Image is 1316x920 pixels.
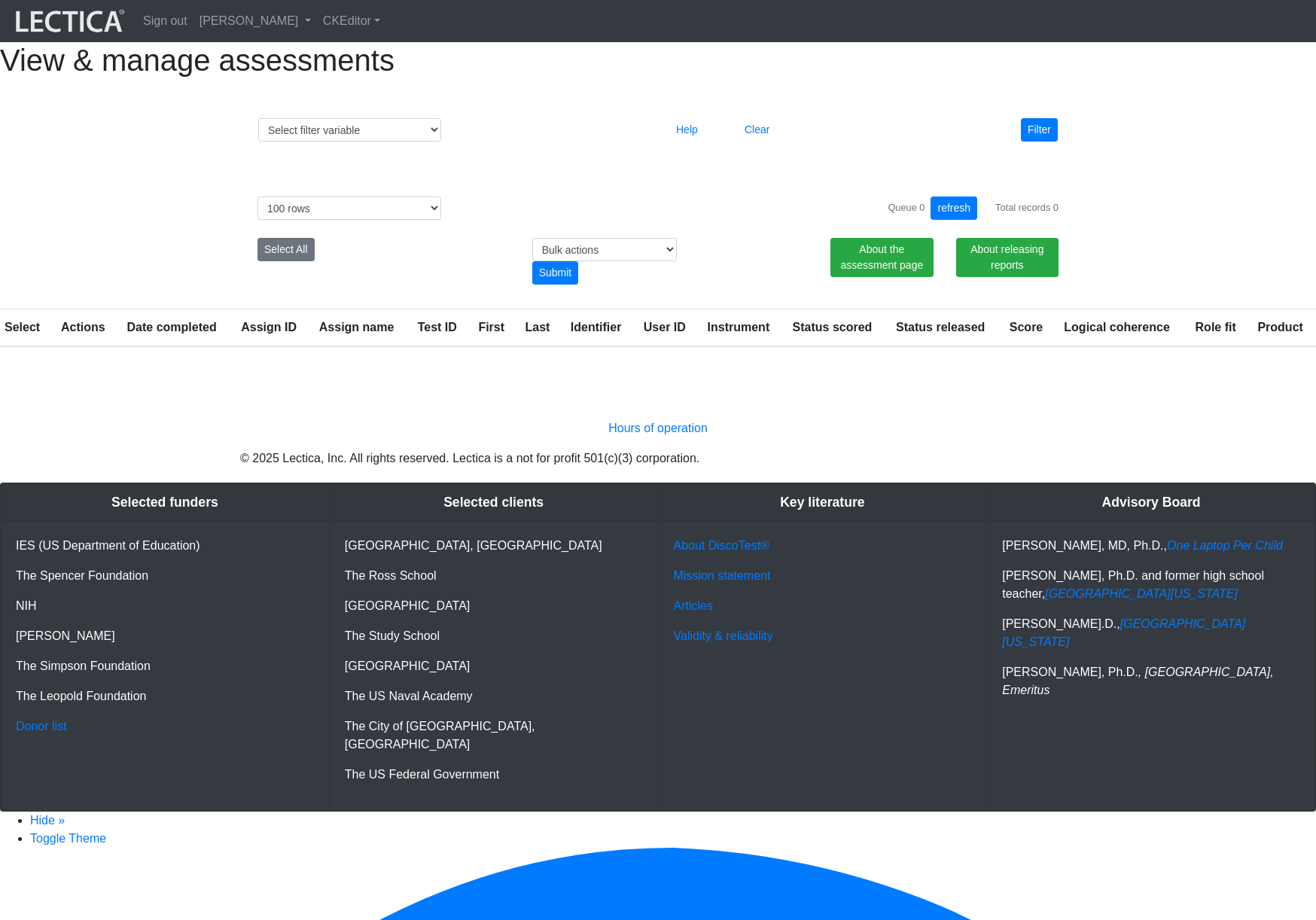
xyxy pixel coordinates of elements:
[1002,666,1273,696] em: , [GEOGRAPHIC_DATA], Emeritus
[345,597,643,615] p: [GEOGRAPHIC_DATA]
[1002,663,1300,699] p: [PERSON_NAME], Ph.D.
[1002,567,1300,603] p: [PERSON_NAME], Ph.D. and former high school teacher,
[52,309,118,347] th: Actions
[1002,537,1300,555] p: [PERSON_NAME], MD, Ph.D.,
[1,483,329,522] div: Selected funders
[669,118,705,142] button: Help
[240,449,1076,468] p: © 2025 Lectica, Inc. All rights reserved. Lectica is a not for profit 501(c)(3) corporation.
[896,321,985,334] a: Status released
[793,321,873,334] a: Status scored
[257,238,315,261] button: Select All
[478,321,504,334] a: First
[830,238,933,277] a: About the assessment page
[137,6,193,36] a: Sign out
[127,321,217,334] a: Date completed
[931,196,977,220] button: refresh
[888,196,1059,220] div: Queue 0 Total records 0
[1064,321,1170,334] a: Logical coherence
[16,627,314,645] p: [PERSON_NAME]
[674,569,771,582] a: Mission statement
[345,537,643,555] p: [GEOGRAPHIC_DATA], [GEOGRAPHIC_DATA]
[1045,587,1238,600] a: [GEOGRAPHIC_DATA][US_STATE]
[532,261,579,285] div: Submit
[1010,321,1043,334] a: Score
[1257,321,1302,334] a: Product
[16,567,314,585] p: The Spencer Foundation
[669,123,705,136] a: Help
[232,309,310,347] th: Assign ID
[674,629,773,642] a: Validity & reliability
[659,483,987,522] div: Key literature
[1002,615,1300,651] p: [PERSON_NAME].D.,
[345,766,643,784] p: The US Federal Government
[12,7,125,35] img: lecticalive
[674,599,713,612] a: Articles
[1021,118,1058,142] button: Filter
[345,627,643,645] p: The Study School
[16,597,314,615] p: NIH
[330,483,658,522] div: Selected clients
[16,657,314,675] p: The Simpson Foundation
[525,321,550,334] a: Last
[16,687,314,705] p: The Leopold Foundation
[987,483,1315,522] div: Advisory Board
[16,720,67,733] a: Donor list
[1002,617,1245,648] a: [GEOGRAPHIC_DATA][US_STATE]
[644,321,686,334] a: User ID
[608,422,708,434] a: Hours of operation
[310,309,409,347] th: Assign name
[956,238,1059,277] a: About releasing reports
[16,537,314,555] p: IES (US Department of Education)
[345,687,643,705] p: The US Naval Academy
[674,539,769,552] a: About DiscoTest®
[345,717,643,754] p: The City of [GEOGRAPHIC_DATA], [GEOGRAPHIC_DATA]
[1167,539,1283,552] a: One Laptop Per Child
[193,6,317,36] a: [PERSON_NAME]
[571,321,622,334] a: Identifier
[30,814,65,827] a: Hide »
[738,118,776,142] button: Clear
[708,321,770,334] a: Instrument
[1196,321,1236,334] a: Role fit
[409,309,470,347] th: Test ID
[345,657,643,675] p: [GEOGRAPHIC_DATA]
[345,567,643,585] p: The Ross School
[317,6,386,36] a: CKEditor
